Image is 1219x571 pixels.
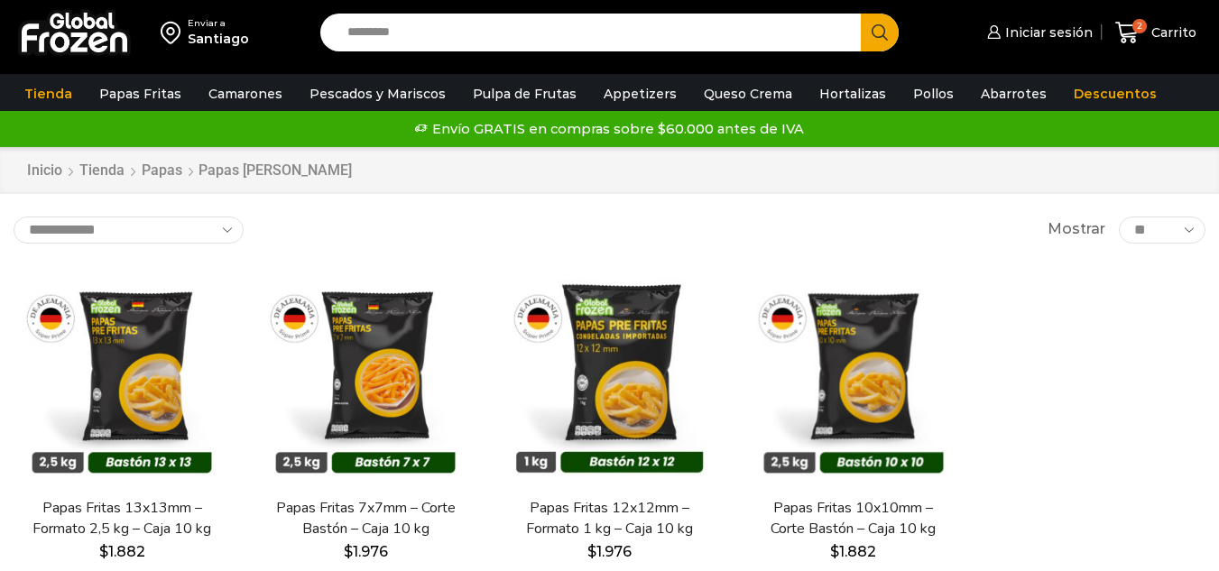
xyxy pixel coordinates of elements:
bdi: 1.976 [587,543,632,560]
a: Inicio [26,161,63,181]
a: Abarrotes [972,77,1056,111]
a: Camarones [199,77,291,111]
span: $ [344,543,353,560]
button: Search button [861,14,899,51]
span: Carrito [1147,23,1196,41]
a: 2 Carrito [1111,12,1201,54]
select: Pedido de la tienda [14,216,244,244]
span: $ [99,543,108,560]
a: Papas [141,161,183,181]
span: $ [587,543,596,560]
div: Enviar a [188,17,249,30]
a: Iniciar sesión [983,14,1093,51]
span: 2 [1132,19,1147,33]
bdi: 1.976 [344,543,388,560]
a: Pollos [904,77,963,111]
span: $ [830,543,839,560]
a: Hortalizas [810,77,895,111]
a: Tienda [15,77,81,111]
a: Papas Fritas [90,77,190,111]
a: Papas Fritas 7x7mm – Corte Bastón – Caja 10 kg [268,498,463,539]
a: Pulpa de Frutas [464,77,586,111]
nav: Breadcrumb [26,161,352,181]
span: Iniciar sesión [1001,23,1093,41]
a: Descuentos [1065,77,1166,111]
div: Santiago [188,30,249,48]
a: Papas Fritas 12x12mm – Formato 1 kg – Caja 10 kg [512,498,706,539]
bdi: 1.882 [99,543,145,560]
span: Mostrar [1048,219,1105,240]
a: Tienda [78,161,125,181]
a: Queso Crema [695,77,801,111]
img: address-field-icon.svg [161,17,188,48]
h1: Papas [PERSON_NAME] [199,161,352,179]
a: Papas Fritas 13x13mm – Formato 2,5 kg – Caja 10 kg [24,498,219,539]
bdi: 1.882 [830,543,876,560]
a: Appetizers [595,77,686,111]
a: Pescados y Mariscos [300,77,455,111]
a: Papas Fritas 10x10mm – Corte Bastón – Caja 10 kg [756,498,951,539]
